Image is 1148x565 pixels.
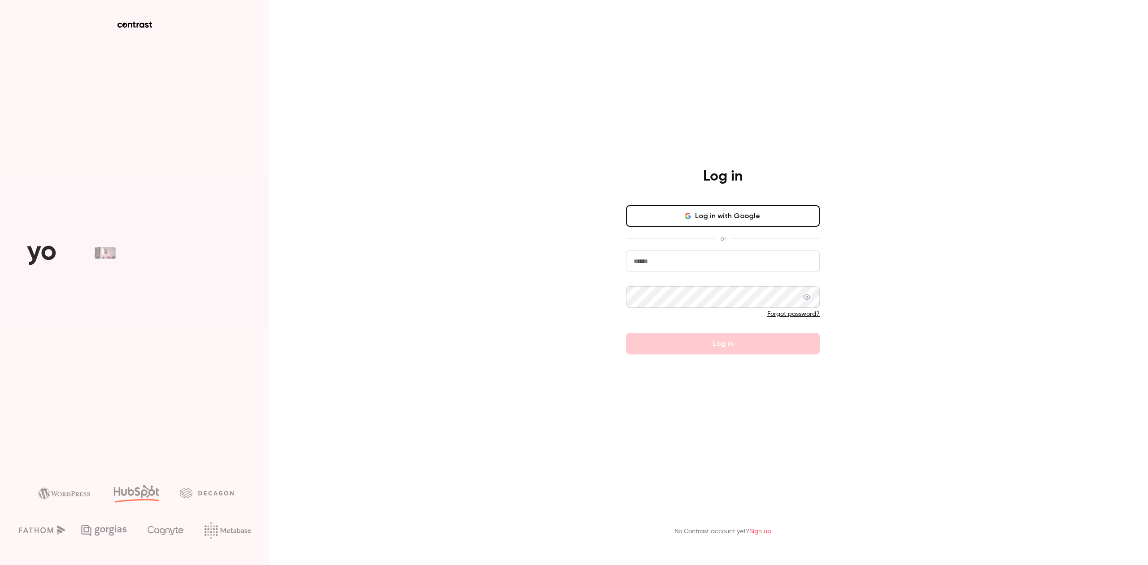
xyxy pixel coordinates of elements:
[716,234,731,243] span: or
[180,488,234,498] img: decagon
[767,311,820,317] a: Forgot password?
[749,528,771,535] a: Sign up
[626,205,820,227] button: Log in with Google
[674,527,771,536] p: No Contrast account yet?
[703,168,743,185] h4: Log in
